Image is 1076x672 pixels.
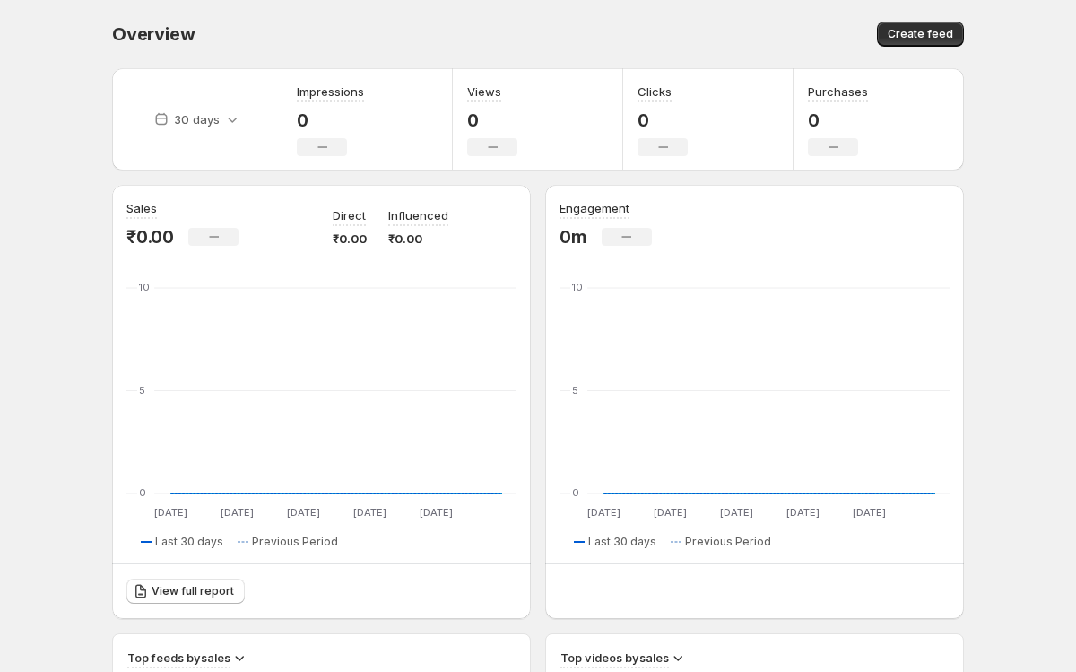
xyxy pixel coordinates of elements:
[297,109,364,131] p: 0
[587,506,620,519] text: [DATE]
[388,206,448,224] p: Influenced
[221,506,254,519] text: [DATE]
[720,506,753,519] text: [DATE]
[333,206,366,224] p: Direct
[126,226,174,248] p: ₹0.00
[154,506,187,519] text: [DATE]
[572,486,579,499] text: 0
[287,506,320,519] text: [DATE]
[572,281,583,293] text: 10
[155,535,223,549] span: Last 30 days
[333,230,367,248] p: ₹0.00
[139,486,146,499] text: 0
[853,506,886,519] text: [DATE]
[572,384,578,397] text: 5
[467,83,501,100] h3: Views
[685,535,771,549] span: Previous Period
[638,83,672,100] h3: Clicks
[126,579,245,604] a: View full report
[139,384,145,397] text: 5
[560,226,587,248] p: 0m
[152,584,234,598] span: View full report
[420,506,453,519] text: [DATE]
[560,649,669,667] h3: Top videos by sales
[139,281,150,293] text: 10
[388,230,448,248] p: ₹0.00
[297,83,364,100] h3: Impressions
[808,109,868,131] p: 0
[174,110,220,128] p: 30 days
[588,535,656,549] span: Last 30 days
[560,199,629,217] h3: Engagement
[467,109,517,131] p: 0
[353,506,386,519] text: [DATE]
[127,649,230,667] h3: Top feeds by sales
[808,83,868,100] h3: Purchases
[252,535,338,549] span: Previous Period
[786,506,820,519] text: [DATE]
[888,27,953,41] span: Create feed
[126,199,157,217] h3: Sales
[654,506,687,519] text: [DATE]
[638,109,688,131] p: 0
[877,22,964,47] button: Create feed
[112,23,195,45] span: Overview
